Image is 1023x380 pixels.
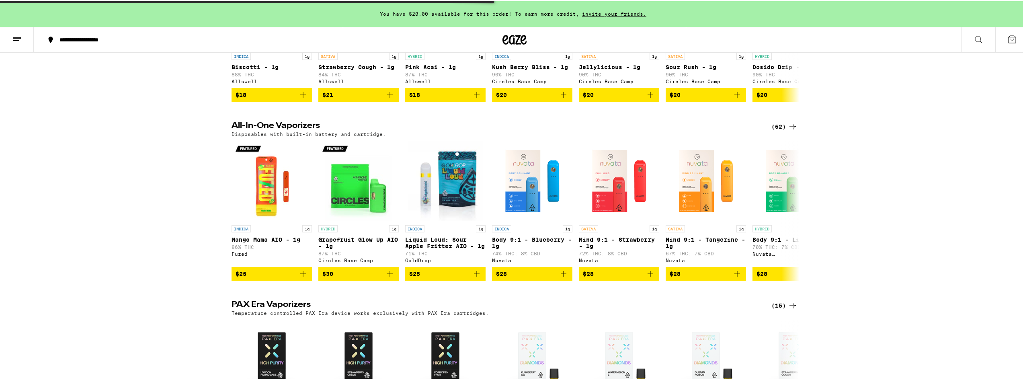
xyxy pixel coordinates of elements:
[232,140,312,266] a: Open page for Mango Mama AIO - 1g from Fuzed
[232,130,386,136] p: Disposables with built-in battery and cartridge.
[405,224,424,231] p: INDICA
[666,71,746,76] p: 90% THC
[232,51,251,59] p: INDICA
[736,51,746,59] p: 1g
[752,51,772,59] p: HYBRID
[492,235,572,248] p: Body 9:1 - Blueberry - 1g
[405,235,486,248] p: Liquid Loud: Sour Apple Fritter AIO - 1g
[232,243,312,249] p: 86% THC
[579,71,659,76] p: 90% THC
[476,51,486,59] p: 1g
[579,140,659,220] img: Nuvata (CA) - Mind 9:1 - Strawberry - 1g
[232,63,312,69] p: Biscotti - 1g
[492,51,511,59] p: INDICA
[236,90,246,97] span: $18
[579,10,649,15] span: invite your friends.
[666,140,746,220] img: Nuvata (CA) - Mind 9:1 - Tangerine - 1g
[752,63,833,69] p: Dosido Drip - 1g
[579,250,659,255] p: 72% THC: 8% CBD
[579,235,659,248] p: Mind 9:1 - Strawberry - 1g
[232,300,758,309] h2: PAX Era Vaporizers
[563,224,572,231] p: 1g
[579,78,659,83] div: Circles Base Camp
[752,71,833,76] p: 90% THC
[405,63,486,69] p: Pink Acai - 1g
[405,71,486,76] p: 87% THC
[752,140,833,220] img: Nuvata (CA) - Body 9:1 - Lime - 1g
[405,257,486,262] div: GoldDrop
[752,250,833,255] div: Nuvata ([GEOGRAPHIC_DATA])
[408,140,482,220] img: GoldDrop - Liquid Loud: Sour Apple Fritter AIO - 1g
[318,140,399,266] a: Open page for Grapefruit Glow Up AIO - 1g from Circles Base Camp
[492,63,572,69] p: Kush Berry Bliss - 1g
[492,140,572,220] img: Nuvata (CA) - Body 9:1 - Blueberry - 1g
[579,87,659,101] button: Add to bag
[579,266,659,279] button: Add to bag
[666,250,746,255] p: 67% THC: 7% CBD
[736,224,746,231] p: 1g
[318,266,399,279] button: Add to bag
[579,140,659,266] a: Open page for Mind 9:1 - Strawberry - 1g from Nuvata (CA)
[389,51,399,59] p: 1g
[236,269,246,276] span: $25
[579,257,659,262] div: Nuvata ([GEOGRAPHIC_DATA])
[563,51,572,59] p: 1g
[579,224,598,231] p: SATIVA
[666,87,746,101] button: Add to bag
[666,63,746,69] p: Sour Rush - 1g
[232,309,489,314] p: Temperature controlled PAX Era device works exclusively with PAX Era cartridges.
[405,51,424,59] p: HYBRID
[232,87,312,101] button: Add to bag
[302,51,312,59] p: 1g
[318,250,399,255] p: 87% THC
[752,235,833,242] p: Body 9:1 - Lime - 1g
[492,266,572,279] button: Add to bag
[232,235,312,242] p: Mango Mama AIO - 1g
[405,87,486,101] button: Add to bag
[752,224,772,231] p: HYBRID
[496,90,507,97] span: $20
[405,250,486,255] p: 71% THC
[583,90,594,97] span: $20
[670,90,681,97] span: $20
[650,51,659,59] p: 1g
[492,250,572,255] p: 74% THC: 8% CBD
[756,90,767,97] span: $20
[232,71,312,76] p: 88% THC
[318,235,399,248] p: Grapefruit Glow Up AIO - 1g
[405,266,486,279] button: Add to bag
[322,269,333,276] span: $30
[318,51,338,59] p: SATIVA
[492,257,572,262] div: Nuvata ([GEOGRAPHIC_DATA])
[666,140,746,266] a: Open page for Mind 9:1 - Tangerine - 1g from Nuvata (CA)
[318,63,399,69] p: Strawberry Cough - 1g
[318,87,399,101] button: Add to bag
[476,224,486,231] p: 1g
[492,78,572,83] div: Circles Base Camp
[496,269,507,276] span: $28
[579,63,659,69] p: Jellylicious - 1g
[318,224,338,231] p: HYBRID
[302,224,312,231] p: 1g
[666,51,685,59] p: SATIVA
[405,78,486,83] div: Allswell
[409,90,420,97] span: $18
[666,78,746,83] div: Circles Base Camp
[318,140,399,220] img: Circles Base Camp - Grapefruit Glow Up AIO - 1g
[666,224,685,231] p: SATIVA
[409,269,420,276] span: $25
[492,224,511,231] p: INDICA
[380,10,579,15] span: You have $20.00 available for this order! To earn more credit,
[752,87,833,101] button: Add to bag
[771,121,797,130] a: (62)
[492,71,572,76] p: 90% THC
[650,224,659,231] p: 1g
[579,51,598,59] p: SATIVA
[318,71,399,76] p: 84% THC
[232,266,312,279] button: Add to bag
[752,243,833,249] p: 70% THC: 7% CBD
[322,90,333,97] span: $21
[318,257,399,262] div: Circles Base Camp
[232,78,312,83] div: Allswell
[771,300,797,309] div: (15)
